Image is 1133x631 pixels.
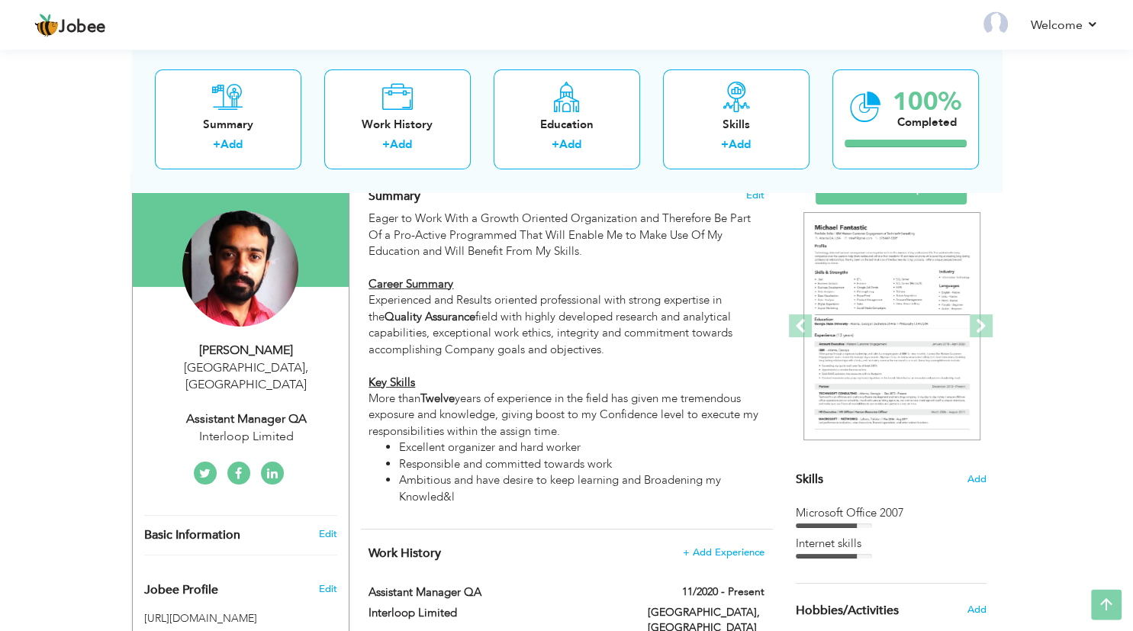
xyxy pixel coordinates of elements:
a: Add [729,137,751,152]
div: Summary [167,116,289,132]
a: Add [390,137,412,152]
div: [PERSON_NAME] [144,342,349,359]
u: Career Summary [369,276,453,291]
strong: Quality Assurance [385,309,475,324]
div: Completed [893,114,961,130]
h4: This helps to show the companies you have worked for. [369,546,764,561]
label: Interloop Limited [369,605,625,621]
label: + [382,137,390,153]
img: Profile Img [983,11,1008,36]
strong: Twelve [420,391,455,406]
label: 11/2020 - Present [682,584,764,600]
span: Edit [318,582,336,596]
label: Assistant Manager QA [369,584,625,600]
span: Hobbies/Activities [796,604,899,618]
a: Add [559,137,581,152]
a: Jobee [34,13,106,37]
div: Interloop Limited [144,428,349,446]
div: Internet skills [796,536,987,552]
span: Basic Information [144,529,240,542]
h4: Adding a summary is a quick and easy way to highlight your experience and interests. [369,188,764,204]
a: Add [220,137,243,152]
li: Responsible and committed towards work [399,456,764,472]
span: Jobee [59,19,106,36]
span: Work History [369,545,441,562]
div: Microsoft Office 2007 [796,505,987,521]
div: Enhance your career by creating a custom URL for your Jobee public profile. [133,567,349,605]
div: Assistant manager QA [144,410,349,428]
li: Ambitious and have desire to keep learning and Broadening my Knowled&l [399,472,764,505]
span: Jobee Profile [144,584,218,597]
li: Excellent organizer and hard worker [399,439,764,456]
u: Key Skills [369,375,415,390]
img: jobee.io [34,13,59,37]
strong: ​​​ [369,276,453,291]
div: [GEOGRAPHIC_DATA] [GEOGRAPHIC_DATA] [144,359,349,394]
span: , [305,359,308,376]
span: Add [967,472,987,487]
a: Edit [318,527,336,541]
div: 100% [893,89,961,114]
div: Work History [336,116,459,132]
h5: [URL][DOMAIN_NAME] [144,613,337,624]
div: Education [506,116,628,132]
span: + Add Experience [683,547,764,558]
div: Eager to Work With a Growth Oriented Organization and Therefore Be Part Of a Pro-Active Programme... [369,211,764,505]
label: + [721,137,729,153]
label: + [552,137,559,153]
span: Edit [746,190,764,201]
span: Summary [369,188,420,204]
label: + [213,137,220,153]
a: Welcome [1031,16,1099,34]
span: Add [967,603,986,617]
div: Skills [675,116,797,132]
span: Skills [796,471,823,488]
img: Sikandar Abrar [182,211,298,327]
